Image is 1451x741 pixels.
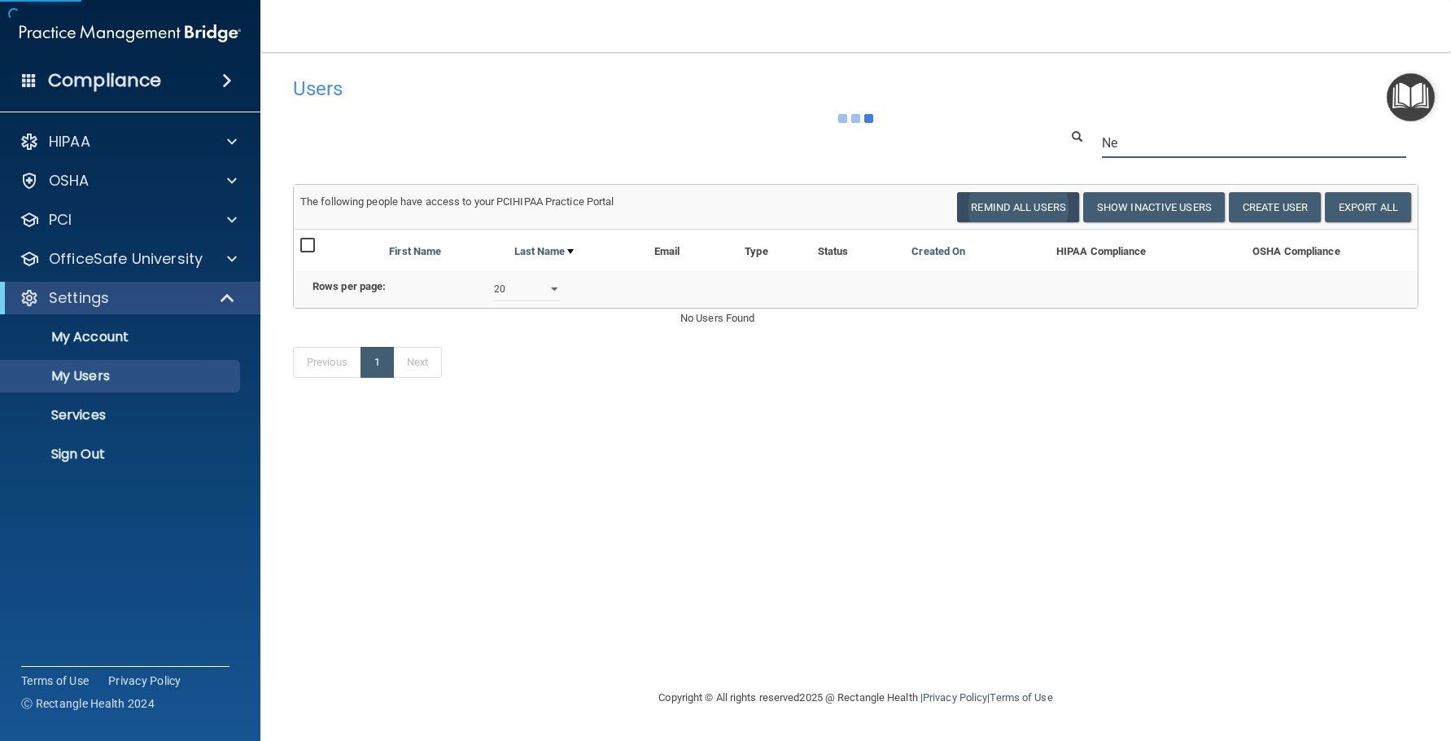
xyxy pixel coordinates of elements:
input: Search [1102,128,1406,158]
span: The following people have access to your PCIHIPAA Practice Portal [300,195,614,208]
p: Settings [49,288,109,308]
div: Copyright © All rights reserved 2025 @ Rectangle Health | | [559,672,1153,724]
a: PCI [20,210,237,230]
img: ajax-loader.4d491dd7.gif [838,114,873,123]
th: Email [648,230,722,269]
button: Create User [1229,192,1321,222]
p: Sign Out [11,446,233,463]
button: Show Inactive Users [1083,192,1225,222]
a: Created On [911,242,965,261]
a: Next [393,347,442,378]
a: OSHA [20,171,237,191]
a: Privacy Policy [108,673,181,689]
p: My Users [11,368,233,384]
a: First Name [389,242,441,261]
div: No Users Found [668,309,1043,328]
p: My Account [11,329,233,345]
a: Privacy Policy [923,691,987,704]
button: Remind All Users [957,192,1079,222]
th: Status [791,230,875,269]
h4: Users [293,78,939,99]
p: PCI [49,210,72,230]
th: OSHA Compliance [1200,230,1393,269]
a: Settings [20,288,236,308]
span: Ⓒ Rectangle Health 2024 [21,695,155,712]
a: Terms of Use [990,691,1052,704]
a: Previous [293,347,361,378]
a: OfficeSafe University [20,249,237,269]
p: Services [11,407,233,423]
a: 1 [361,347,394,378]
a: Terms of Use [21,673,89,689]
a: Last Name [514,242,575,261]
h4: Compliance [48,69,161,92]
a: HIPAA [20,132,237,151]
p: HIPAA [49,132,90,151]
button: Open Resource Center [1387,73,1435,121]
b: Rows per page: [312,280,386,292]
img: PMB logo [20,17,241,50]
p: OSHA [49,171,90,191]
p: OfficeSafe University [49,249,203,269]
a: Export All [1325,192,1411,222]
th: HIPAA Compliance [1003,230,1200,269]
th: Type [722,230,791,269]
